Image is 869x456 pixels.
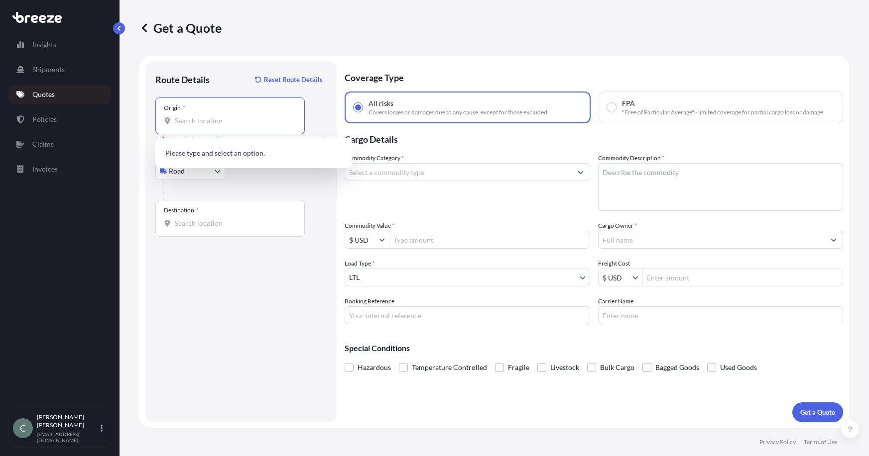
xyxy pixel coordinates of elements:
[139,20,222,36] p: Get a Quote
[598,259,630,269] label: Freight Cost
[349,273,360,282] span: LTL
[160,135,225,145] div: Please select an origin
[599,269,632,286] input: Freight Cost
[345,123,843,153] p: Cargo Details
[159,142,349,164] p: Please type and select an option.
[264,75,323,85] p: Reset Route Details
[599,231,825,249] input: Full name
[32,164,58,174] p: Invoices
[32,139,54,149] p: Claims
[155,162,225,180] button: Select transport
[358,360,391,375] span: Hazardous
[572,163,590,181] button: Show suggestions
[345,163,572,181] input: Select a commodity type
[345,344,843,352] p: Special Conditions
[37,413,99,429] p: [PERSON_NAME] [PERSON_NAME]
[345,296,394,306] label: Booking Reference
[643,269,843,286] input: Enter amount
[598,221,637,231] label: Cargo Owner
[345,231,379,249] input: Commodity Value
[345,153,404,163] label: Commodity Category
[622,108,823,116] span: "Free of Particular Average" - limited coverage for partial cargo loss or damage
[32,65,65,75] p: Shipments
[622,98,635,108] span: FPA
[369,98,393,108] span: All risks
[369,108,547,116] span: Covers losses or damages due to any cause, except for those excluded
[598,306,844,324] input: Enter name
[800,407,835,417] p: Get a Quote
[155,74,210,86] p: Route Details
[345,306,590,324] input: Your internal reference
[598,296,633,306] label: Carrier Name
[37,431,99,443] p: [EMAIL_ADDRESS][DOMAIN_NAME]
[169,166,185,176] span: Road
[632,273,642,282] button: Show suggestions
[345,259,374,269] span: Load Type
[175,116,292,126] input: Origin
[389,231,590,249] input: Type amount
[164,206,199,214] div: Destination
[508,360,529,375] span: Fragile
[345,221,394,231] label: Commodity Value
[720,360,757,375] span: Used Goods
[20,423,26,433] span: C
[804,438,837,446] p: Terms of Use
[379,235,389,245] button: Show suggestions
[155,138,353,168] div: Show suggestions
[598,153,664,163] label: Commodity Description
[655,360,699,375] span: Bagged Goods
[550,360,579,375] span: Livestock
[32,90,55,99] p: Quotes
[825,231,843,249] button: Show suggestions
[175,218,292,228] input: Destination
[600,360,634,375] span: Bulk Cargo
[32,114,57,124] p: Policies
[32,40,56,50] p: Insights
[412,360,487,375] span: Temperature Controlled
[345,62,843,91] p: Coverage Type
[164,104,185,112] div: Origin
[759,438,796,446] p: Privacy Policy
